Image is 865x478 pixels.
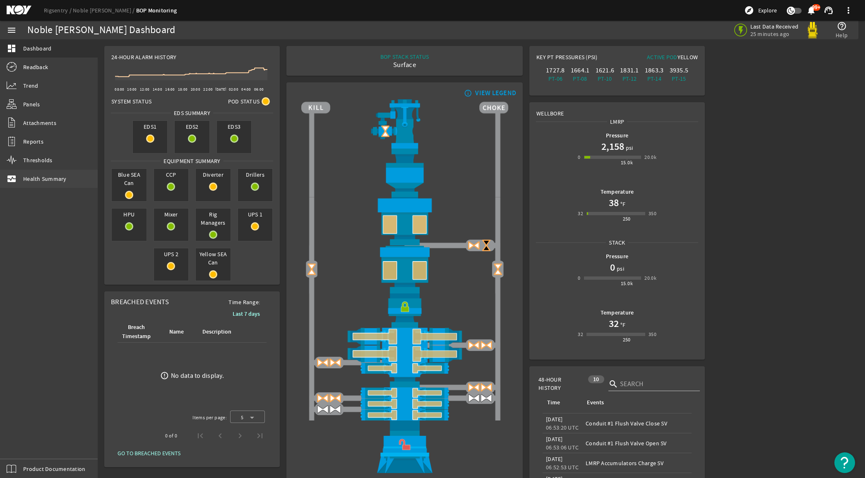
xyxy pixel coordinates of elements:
span: Active Pod [647,53,678,61]
span: Help [836,31,848,39]
span: Blue SEA Can [112,169,147,189]
span: Breached Events [111,298,169,306]
img: WellheadConnectorUnlock.png [301,420,508,473]
img: ShearRamOpenBlock.png [301,328,508,345]
img: ValveOpenBlock.png [468,381,480,394]
span: Diverter [196,169,231,180]
legacy-datetime-component: [DATE] [546,455,563,463]
span: psi [624,144,633,152]
span: System Status [111,97,151,106]
img: UpperAnnularOpenBlock.png [301,197,508,245]
div: 250 [623,336,631,344]
span: 25 minutes ago [750,30,799,38]
text: 20:00 [191,87,200,92]
div: Name [169,327,184,336]
span: UPS 1 [238,209,273,220]
button: 99+ [807,6,815,15]
div: Events [587,398,604,407]
b: Pressure [606,132,628,139]
img: ValveOpenBlock.png [468,339,480,351]
span: Attachments [23,119,56,127]
span: Product Documentation [23,465,85,473]
div: 350 [649,330,656,339]
div: Name [168,327,191,336]
button: Last 7 days [226,306,267,321]
mat-icon: menu [7,25,17,35]
span: GO TO BREACHED EVENTS [118,449,180,457]
div: PT-15 [668,74,690,83]
div: Items per page: [192,413,227,422]
div: PT-06 [545,74,566,83]
i: search [608,379,618,389]
div: 10 [588,375,604,383]
div: 1621.6 [594,66,615,74]
mat-icon: info_outline [462,90,472,96]
img: PipeRamOpenBlock.png [301,387,508,399]
h1: 2,158 [601,140,624,153]
div: Surface [380,61,429,69]
div: 350 [649,209,656,218]
div: 250 [623,215,631,223]
div: 1664.1 [569,66,591,74]
b: Temperature [601,309,634,317]
img: PipeRamOpenBlock.png [301,363,508,374]
b: Pressure [606,252,628,260]
img: ValveOpenBlock.png [329,356,341,369]
span: Dashboard [23,44,51,53]
legacy-datetime-component: [DATE] [546,435,563,443]
div: 15.0k [621,159,633,167]
span: Equipment Summary [161,157,223,165]
div: 0 of 0 [165,432,177,440]
text: 16:00 [165,87,175,92]
span: Time Range: [222,298,267,306]
div: Noble [PERSON_NAME] Dashboard [27,26,175,34]
b: Temperature [601,188,634,196]
div: Wellbore [530,103,704,118]
text: 06:00 [254,87,264,92]
input: Search [620,379,694,389]
legacy-datetime-component: 06:53:20 UTC [546,424,579,431]
span: EDS3 [217,121,252,132]
span: Health Summary [23,175,67,183]
div: Description [202,327,231,336]
img: ValveOpen.png [329,403,341,416]
img: LowerAnnularOpenBlock.png [301,245,508,293]
h1: 32 [609,317,619,330]
div: PT-10 [594,74,615,83]
div: Time [547,398,560,407]
h1: 38 [609,196,619,209]
span: Last Data Received [750,23,799,30]
text: 10:00 [127,87,137,92]
div: Breach Timestamp [122,323,151,341]
img: PipeRamOpenBlock.png [301,409,508,420]
span: Explore [758,6,777,14]
img: RiserAdapter.png [301,99,508,149]
button: more_vert [839,0,858,20]
span: UPS 2 [154,248,189,260]
div: 32 [578,330,583,339]
div: 32 [578,209,583,218]
span: LMRP [607,118,627,126]
mat-icon: support_agent [824,5,834,15]
div: 20.0k [644,274,656,282]
div: BOP STACK STATUS [380,53,429,61]
mat-icon: help_outline [837,21,847,31]
img: ValveOpenBlock.png [317,356,329,369]
span: 24-Hour Alarm History [111,53,176,61]
mat-icon: explore [744,5,754,15]
legacy-datetime-component: 06:52:53 UTC [546,464,579,471]
div: 1727.8 [545,66,566,74]
img: Valve2OpenBlock.png [379,125,392,137]
div: No data to display. [171,372,224,380]
img: RiserConnectorLock.png [301,293,508,327]
div: Events [586,398,685,407]
img: ValveOpenBlock.png [480,339,493,351]
div: 1831.1 [619,66,640,74]
mat-icon: notifications [806,5,816,15]
span: Reports [23,137,43,146]
mat-icon: error_outline [160,371,169,380]
div: Description [201,327,239,336]
span: Panels [23,100,40,108]
div: 15.0k [621,279,633,288]
span: °F [619,200,626,208]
